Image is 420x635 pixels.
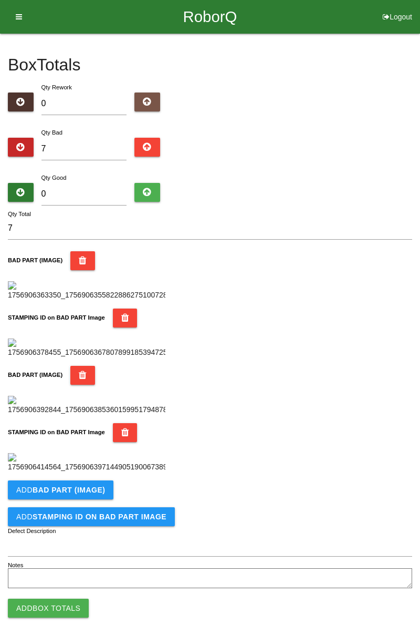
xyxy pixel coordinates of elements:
[8,429,105,435] b: STAMPING ID on BAD PART Image
[113,309,138,327] button: STAMPING ID on BAD PART Image
[70,251,95,270] button: BAD PART (IMAGE)
[8,281,165,301] img: 1756906363350_17569063558228862751007285213333.jpg
[8,480,113,499] button: AddBAD PART (IMAGE)
[8,372,62,378] b: BAD PART (IMAGE)
[8,314,105,321] b: STAMPING ID on BAD PART Image
[113,423,138,442] button: STAMPING ID on BAD PART Image
[8,339,165,358] img: 1756906378455_1756906367807899185394725262021.jpg
[33,486,105,494] b: BAD PART (IMAGE)
[41,129,62,136] label: Qty Bad
[8,507,175,526] button: AddSTAMPING ID on BAD PART Image
[8,453,165,473] img: 1756906414564_17569063971449051900673890858552.jpg
[8,527,56,536] label: Defect Description
[41,84,72,90] label: Qty Rework
[41,175,67,181] label: Qty Good
[8,56,412,74] h4: Box Totals
[8,257,62,263] b: BAD PART (IMAGE)
[8,210,31,219] label: Qty Total
[8,561,23,570] label: Notes
[8,599,89,618] button: AddBox Totals
[8,396,165,415] img: 1756906392844_1756906385360159951794878741089.jpg
[70,366,95,385] button: BAD PART (IMAGE)
[33,513,166,521] b: STAMPING ID on BAD PART Image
